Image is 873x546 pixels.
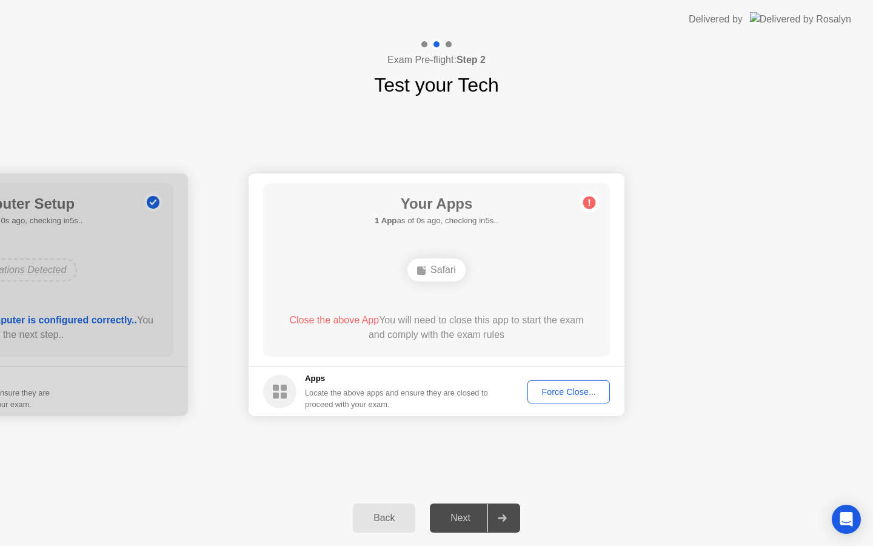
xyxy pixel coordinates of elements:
[689,12,743,27] div: Delivered by
[305,372,489,385] h5: Apps
[374,70,499,99] h1: Test your Tech
[750,12,851,26] img: Delivered by Rosalyn
[457,55,486,65] b: Step 2
[281,313,593,342] div: You will need to close this app to start the exam and comply with the exam rules
[387,53,486,67] h4: Exam Pre-flight:
[527,380,610,403] button: Force Close...
[433,513,487,524] div: Next
[407,258,466,281] div: Safari
[532,387,606,397] div: Force Close...
[353,504,415,533] button: Back
[430,504,520,533] button: Next
[375,215,498,227] h5: as of 0s ago, checking in5s..
[356,513,412,524] div: Back
[305,387,489,410] div: Locate the above apps and ensure they are closed to proceed with your exam.
[375,216,396,225] b: 1 App
[289,315,379,325] span: Close the above App
[375,193,498,215] h1: Your Apps
[832,505,861,534] div: Open Intercom Messenger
